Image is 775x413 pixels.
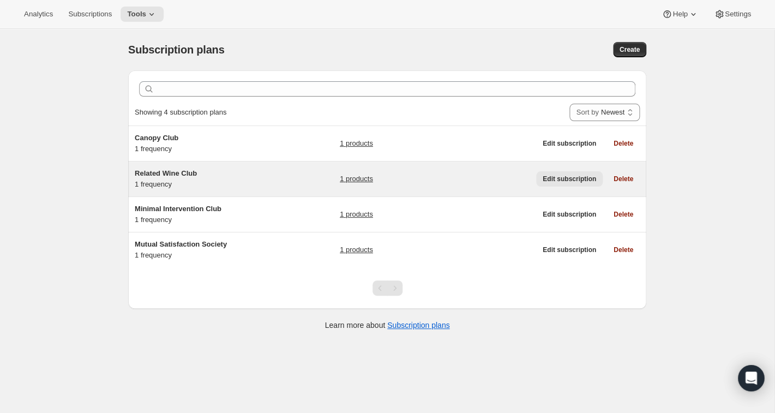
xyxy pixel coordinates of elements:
div: 1 frequency [135,203,271,225]
button: Settings [707,7,758,22]
span: Analytics [24,10,53,19]
button: Help [655,7,705,22]
nav: Pagination [373,280,402,296]
span: Delete [614,210,633,219]
button: Tools [121,7,164,22]
span: Subscriptions [68,10,112,19]
p: Learn more about [325,320,450,331]
span: Delete [614,246,633,254]
span: Minimal Intervention Club [135,205,221,213]
span: Canopy Club [135,134,178,142]
button: Edit subscription [536,207,603,222]
div: Open Intercom Messenger [738,365,764,391]
button: Edit subscription [536,242,603,258]
button: Analytics [17,7,59,22]
span: Delete [614,139,633,148]
button: Delete [607,207,640,222]
span: Edit subscription [543,210,596,219]
button: Subscriptions [62,7,118,22]
span: Tools [127,10,146,19]
div: 1 frequency [135,239,271,261]
span: Edit subscription [543,175,596,183]
a: 1 products [340,209,373,220]
span: Create [620,45,640,54]
button: Delete [607,136,640,151]
span: Edit subscription [543,139,596,148]
button: Create [613,42,646,57]
a: 1 products [340,244,373,255]
button: Delete [607,171,640,187]
span: Settings [725,10,751,19]
div: 1 frequency [135,133,271,154]
a: 1 products [340,138,373,149]
span: Related Wine Club [135,169,197,177]
span: Delete [614,175,633,183]
button: Edit subscription [536,171,603,187]
span: Showing 4 subscription plans [135,108,226,116]
button: Edit subscription [536,136,603,151]
a: Subscription plans [387,321,449,330]
div: 1 frequency [135,168,271,190]
a: 1 products [340,173,373,184]
span: Mutual Satisfaction Society [135,240,227,248]
span: Subscription plans [128,44,224,56]
button: Delete [607,242,640,258]
span: Help [672,10,687,19]
span: Edit subscription [543,246,596,254]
